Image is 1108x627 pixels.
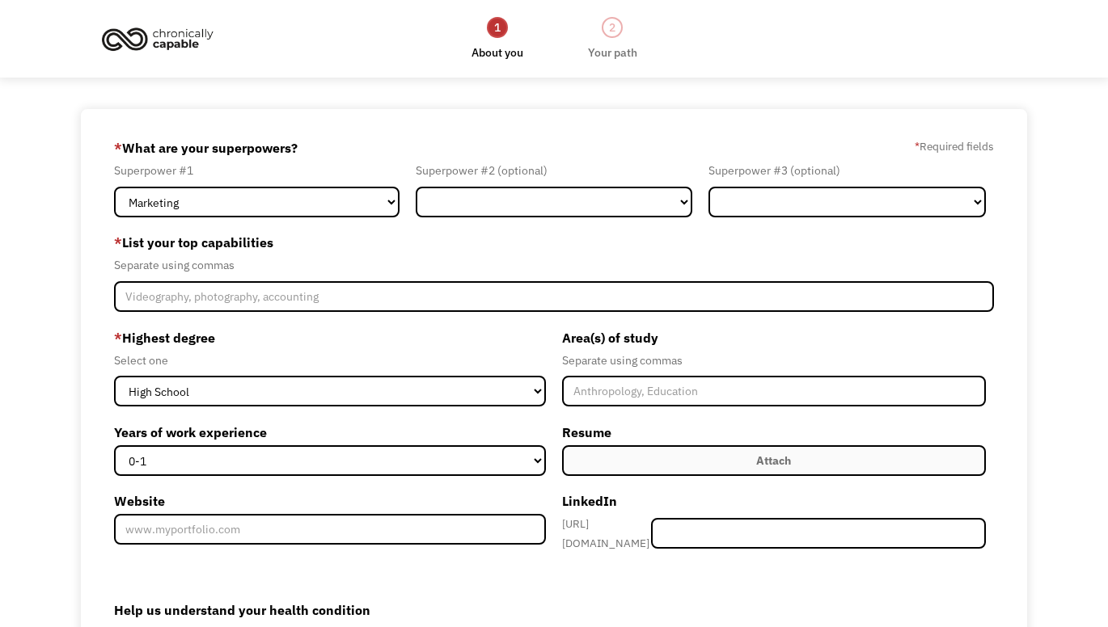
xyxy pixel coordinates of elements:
input: Videography, photography, accounting [114,281,994,312]
input: www.myportfolio.com [114,514,546,545]
div: Attach [756,451,791,470]
div: Superpower #2 (optional) [416,161,693,180]
div: About you [472,43,523,62]
img: Chronically Capable logo [97,21,218,57]
input: Anthropology, Education [562,376,986,406]
div: Superpower #3 (optional) [708,161,986,180]
div: Select one [114,351,546,370]
label: Help us understand your health condition [114,597,994,623]
label: LinkedIn [562,488,986,514]
label: Years of work experience [114,419,546,445]
a: 1About you [472,15,523,62]
div: Your path [588,43,637,62]
div: Separate using commas [114,255,994,275]
label: Resume [562,419,986,445]
label: Attach [562,445,986,476]
div: 2 [602,17,623,38]
label: List your top capabilities [114,229,994,255]
label: Website [114,488,546,514]
label: Highest degree [114,325,546,351]
label: What are your superpowers? [114,135,298,161]
div: [URL][DOMAIN_NAME] [562,514,651,553]
a: 2Your path [588,15,637,62]
div: 1 [487,17,508,38]
label: Area(s) of study [562,325,986,351]
div: Separate using commas [562,351,986,370]
div: Superpower #1 [114,161,400,180]
label: Required fields [915,137,994,156]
